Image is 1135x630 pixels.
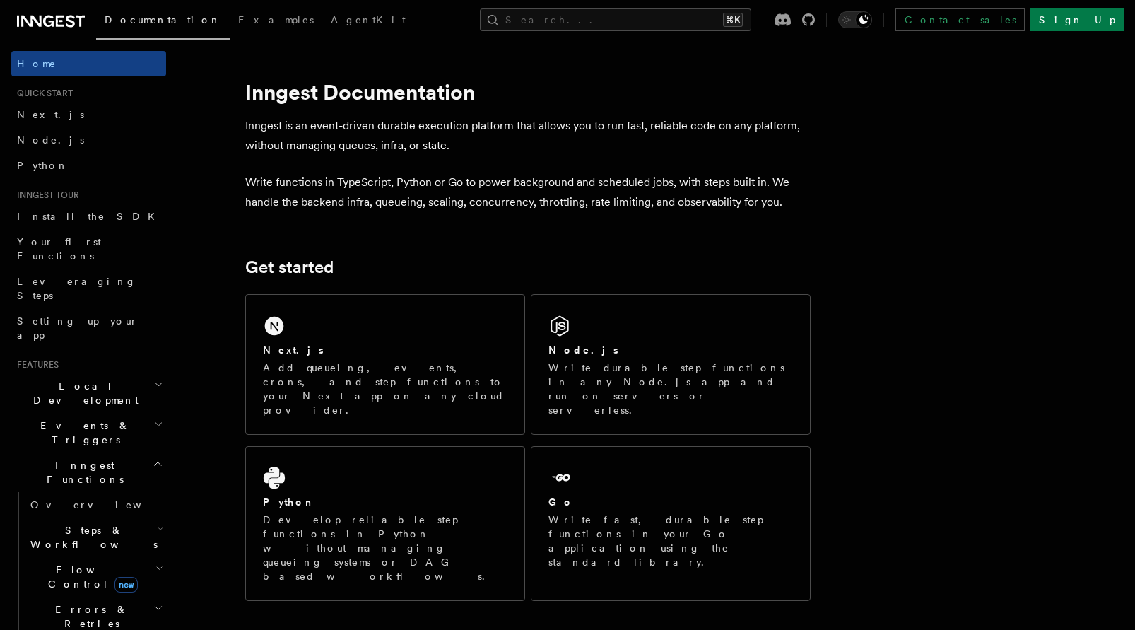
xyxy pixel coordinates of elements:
a: Install the SDK [11,204,166,229]
span: Node.js [17,134,84,146]
a: Sign Up [1030,8,1124,31]
h2: Next.js [263,343,324,357]
span: AgentKit [331,14,406,25]
p: Add queueing, events, crons, and step functions to your Next app on any cloud provider. [263,361,507,417]
a: Setting up your app [11,308,166,348]
h2: Node.js [548,343,618,357]
span: Your first Functions [17,236,101,262]
button: Local Development [11,373,166,413]
a: Next.jsAdd queueing, events, crons, and step functions to your Next app on any cloud provider. [245,294,525,435]
h2: Go [548,495,574,509]
span: Overview [30,499,176,511]
span: Local Development [11,379,154,407]
span: Quick start [11,88,73,99]
p: Develop reliable step functions in Python without managing queueing systems or DAG based workflows. [263,513,507,583]
span: Setting up your app [17,315,139,341]
span: Steps & Workflows [25,523,158,552]
a: Examples [230,4,322,38]
button: Search...⌘K [480,8,751,31]
a: Contact sales [895,8,1025,31]
span: Next.js [17,109,84,120]
button: Events & Triggers [11,413,166,453]
kbd: ⌘K [723,13,743,27]
a: Overview [25,492,166,518]
a: GoWrite fast, durable step functions in your Go application using the standard library. [531,446,811,601]
h2: Python [263,495,315,509]
a: Your first Functions [11,229,166,269]
span: Inngest tour [11,189,79,201]
button: Toggle dark mode [838,11,872,28]
span: Home [17,57,57,71]
p: Write durable step functions in any Node.js app and run on servers or serverless. [548,361,793,417]
span: Features [11,359,59,371]
p: Write fast, durable step functions in your Go application using the standard library. [548,513,793,569]
a: PythonDevelop reliable step functions in Python without managing queueing systems or DAG based wo... [245,446,525,601]
a: Python [11,153,166,178]
span: Inngest Functions [11,458,153,486]
span: Examples [238,14,314,25]
a: Get started [245,257,334,277]
span: Python [17,160,69,171]
span: Flow Control [25,563,155,591]
span: Leveraging Steps [17,276,136,301]
button: Inngest Functions [11,453,166,492]
a: Documentation [96,4,230,40]
span: new [114,577,138,593]
a: Next.js [11,102,166,127]
p: Inngest is an event-driven durable execution platform that allows you to run fast, reliable code ... [245,116,811,156]
h1: Inngest Documentation [245,79,811,105]
a: Node.jsWrite durable step functions in any Node.js app and run on servers or serverless. [531,294,811,435]
a: Node.js [11,127,166,153]
span: Install the SDK [17,211,163,222]
a: Leveraging Steps [11,269,166,308]
button: Flow Controlnew [25,557,166,597]
a: AgentKit [322,4,414,38]
a: Home [11,51,166,76]
span: Documentation [105,14,221,25]
button: Steps & Workflows [25,518,166,557]
p: Write functions in TypeScript, Python or Go to power background and scheduled jobs, with steps bu... [245,173,811,212]
span: Events & Triggers [11,419,154,447]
